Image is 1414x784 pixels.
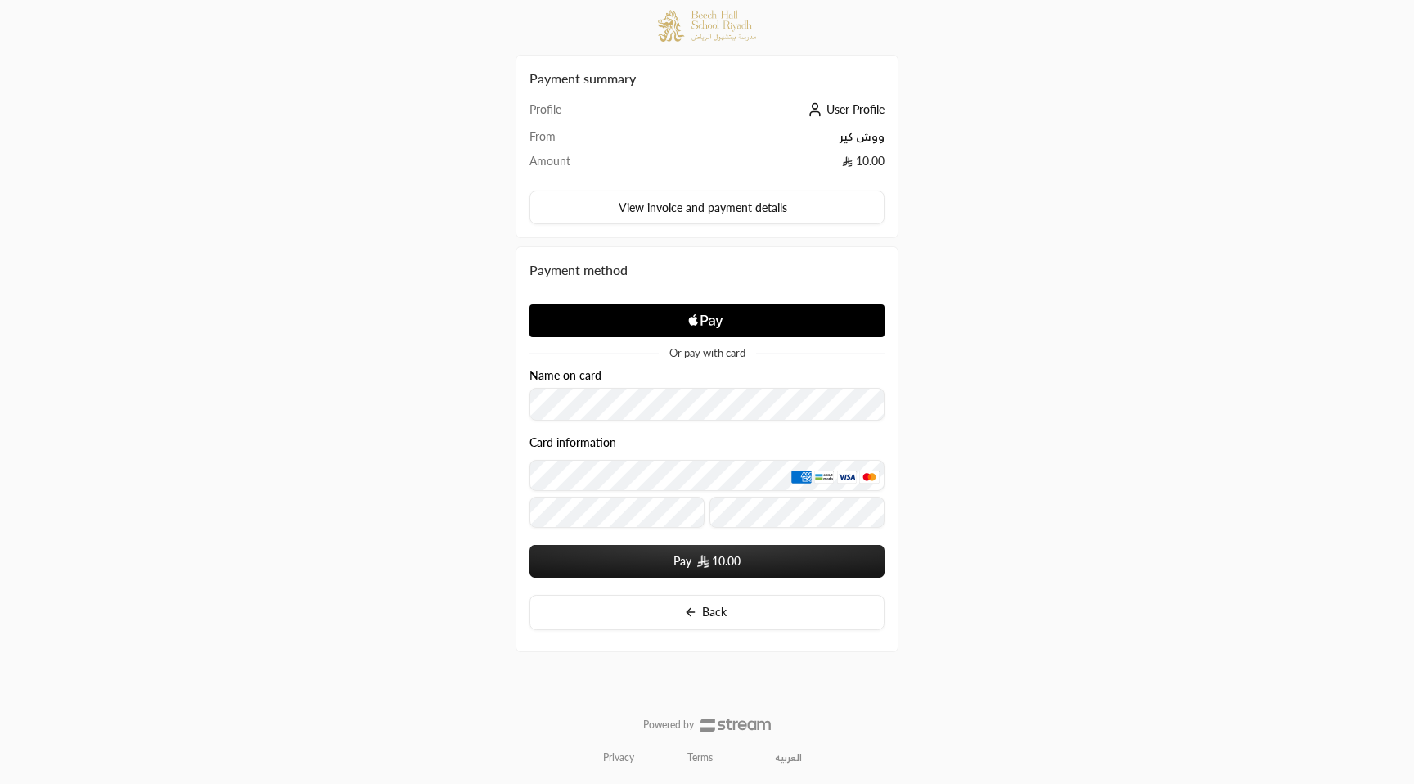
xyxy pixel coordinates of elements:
[529,595,885,630] button: Back
[766,745,811,771] a: العربية
[709,497,885,528] input: CVC
[529,191,885,225] button: View invoice and payment details
[529,436,616,449] legend: Card information
[643,719,694,732] p: Powered by
[603,751,634,764] a: Privacy
[687,751,713,764] a: Terms
[859,471,879,484] img: MasterCard
[697,555,709,568] img: SAR
[669,348,745,358] span: Or pay with card
[529,101,649,128] td: Profile
[804,102,885,116] a: User Profile
[658,10,756,42] img: Company Logo
[826,102,885,116] span: User Profile
[529,436,885,534] div: Card information
[529,545,885,578] button: Pay SAR10.00
[837,471,857,484] img: Visa
[529,69,885,88] h2: Payment summary
[649,128,885,153] td: ووش كير
[814,471,834,484] img: MADA
[529,369,885,421] div: Name on card
[791,471,811,484] img: AMEX
[529,128,649,153] td: From
[529,497,705,528] input: Expiry date
[529,260,885,280] div: Payment method
[712,553,741,570] span: 10.00
[529,369,601,382] label: Name on card
[702,605,727,619] span: Back
[529,460,885,491] input: Credit Card
[649,153,885,178] td: 10.00
[529,153,649,178] td: Amount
